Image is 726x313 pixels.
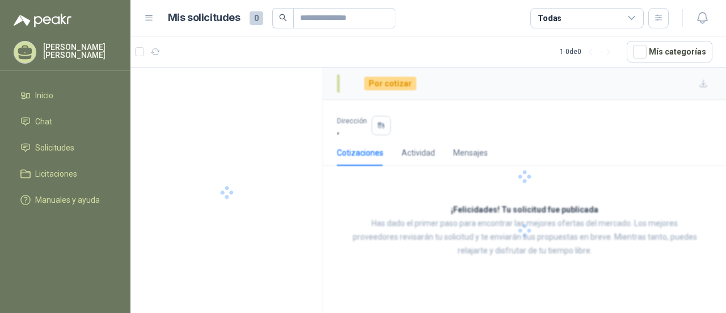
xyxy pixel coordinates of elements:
[250,11,263,25] span: 0
[627,41,712,62] button: Mís categorías
[43,43,117,59] p: [PERSON_NAME] [PERSON_NAME]
[35,168,77,180] span: Licitaciones
[35,141,74,154] span: Solicitudes
[279,14,287,22] span: search
[35,89,53,102] span: Inicio
[35,194,100,206] span: Manuales y ayuda
[560,43,618,61] div: 1 - 0 de 0
[35,115,52,128] span: Chat
[14,111,117,132] a: Chat
[14,163,117,185] a: Licitaciones
[14,85,117,106] a: Inicio
[14,189,117,211] a: Manuales y ayuda
[538,12,562,24] div: Todas
[14,14,71,27] img: Logo peakr
[168,10,240,26] h1: Mis solicitudes
[14,137,117,158] a: Solicitudes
